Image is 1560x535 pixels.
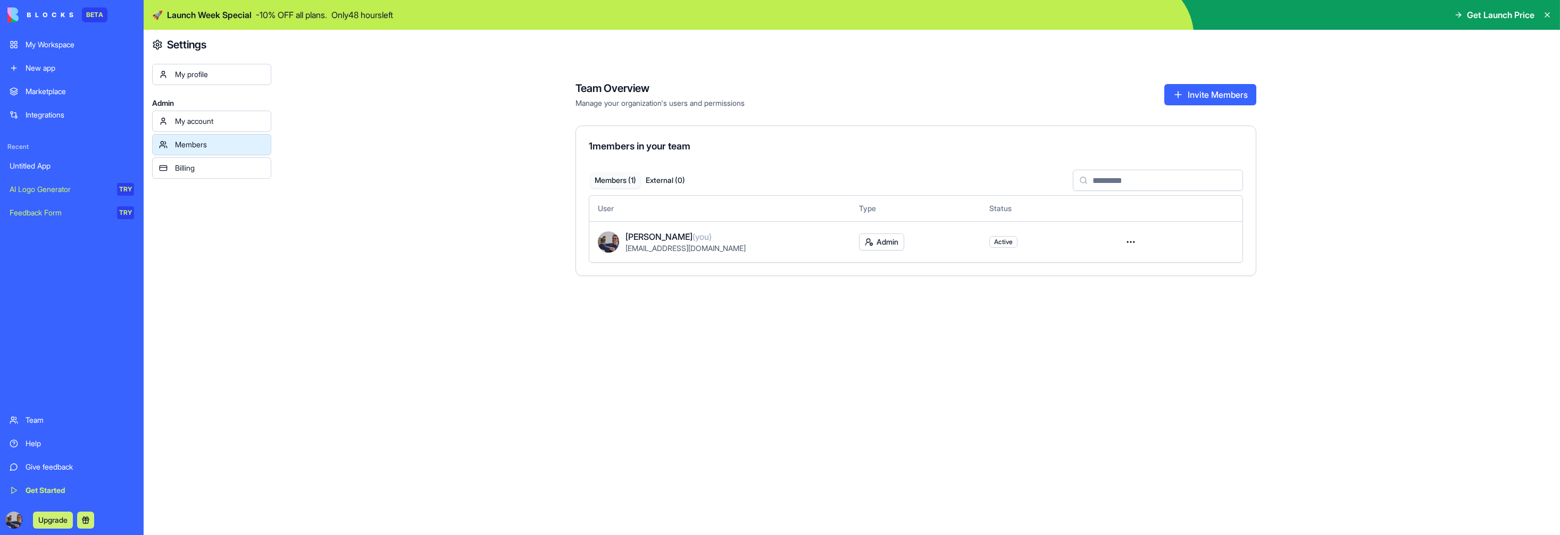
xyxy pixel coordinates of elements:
[1467,9,1534,21] span: Get Launch Price
[256,9,327,21] p: - 10 % OFF all plans.
[117,183,134,196] div: TRY
[3,179,140,200] a: AI Logo GeneratorTRY
[26,39,134,50] div: My Workspace
[589,140,690,152] span: 1 members in your team
[575,81,745,96] h4: Team Overview
[152,98,271,108] span: Admin
[877,237,898,247] span: Admin
[859,233,904,250] button: Admin
[575,98,745,108] span: Manage your organization's users and permissions
[175,116,264,127] div: My account
[167,37,206,52] h4: Settings
[3,143,140,151] span: Recent
[175,139,264,150] div: Members
[152,9,163,21] span: 🚀
[3,480,140,501] a: Get Started
[152,111,271,132] a: My account
[859,203,973,214] div: Type
[167,9,252,21] span: Launch Week Special
[82,7,107,22] div: BETA
[598,231,619,253] img: ACg8ocLtS5Ae9Q7lg0uutPrxdVDa6gZX9KG-c_m9B2I-EFyftOD16zVh=s96-c
[117,206,134,219] div: TRY
[3,456,140,478] a: Give feedback
[26,86,134,97] div: Marketplace
[175,163,264,173] div: Billing
[693,231,712,242] span: (you)
[3,81,140,102] a: Marketplace
[10,207,110,218] div: Feedback Form
[3,433,140,454] a: Help
[3,155,140,177] a: Untitled App
[5,512,22,529] img: ACg8ocLtS5Ae9Q7lg0uutPrxdVDa6gZX9KG-c_m9B2I-EFyftOD16zVh=s96-c
[26,110,134,120] div: Integrations
[152,134,271,155] a: Members
[994,238,1013,246] span: Active
[33,512,73,529] button: Upgrade
[3,104,140,126] a: Integrations
[33,514,73,525] a: Upgrade
[26,485,134,496] div: Get Started
[625,244,746,253] span: [EMAIL_ADDRESS][DOMAIN_NAME]
[1164,84,1256,105] button: Invite Members
[625,230,712,243] span: [PERSON_NAME]
[640,173,690,188] button: External ( 0 )
[10,161,134,171] div: Untitled App
[26,415,134,425] div: Team
[152,64,271,85] a: My profile
[589,196,850,221] th: User
[175,69,264,80] div: My profile
[3,34,140,55] a: My Workspace
[989,203,1103,214] div: Status
[26,63,134,73] div: New app
[3,202,140,223] a: Feedback FormTRY
[3,409,140,431] a: Team
[590,173,640,188] button: Members ( 1 )
[152,157,271,179] a: Billing
[26,462,134,472] div: Give feedback
[331,9,393,21] p: Only 48 hours left
[7,7,107,22] a: BETA
[10,184,110,195] div: AI Logo Generator
[7,7,73,22] img: logo
[3,57,140,79] a: New app
[26,438,134,449] div: Help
